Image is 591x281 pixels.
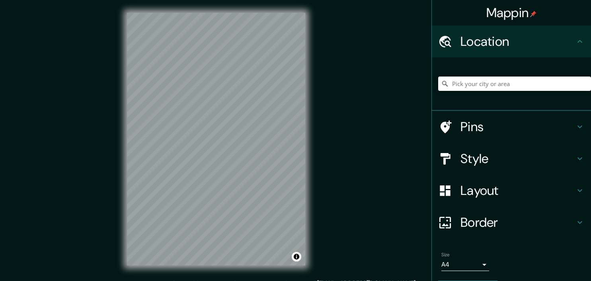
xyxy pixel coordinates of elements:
input: Pick your city or area [438,77,591,91]
div: Location [432,26,591,57]
div: Style [432,143,591,175]
label: Size [441,252,450,258]
h4: Border [460,214,575,230]
div: Border [432,206,591,238]
iframe: Help widget launcher [520,250,582,272]
h4: Mappin [486,5,537,21]
div: A4 [441,258,489,271]
div: Layout [432,175,591,206]
h4: Pins [460,119,575,135]
h4: Layout [460,183,575,198]
img: pin-icon.png [530,11,536,17]
canvas: Map [127,13,305,265]
h4: Location [460,33,575,49]
h4: Style [460,151,575,167]
div: Pins [432,111,591,143]
button: Toggle attribution [292,252,301,261]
